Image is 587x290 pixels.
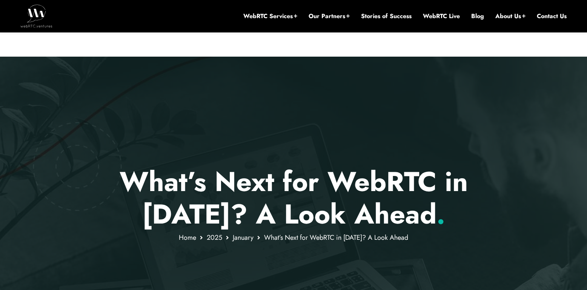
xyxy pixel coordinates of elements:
a: WebRTC Services [243,12,297,20]
span: What’s Next for WebRTC in [DATE]? A Look Ahead [264,233,408,242]
a: Stories of Success [361,12,412,20]
p: What’s Next for WebRTC in [DATE]? A Look Ahead [73,165,515,231]
a: Our Partners [309,12,350,20]
a: 2025 [207,233,222,242]
span: . [436,194,445,234]
a: Contact Us [537,12,567,20]
a: About Us [495,12,526,20]
a: January [233,233,254,242]
a: Blog [471,12,484,20]
img: WebRTC.ventures [20,5,52,27]
a: Home [179,233,196,242]
a: WebRTC Live [423,12,460,20]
